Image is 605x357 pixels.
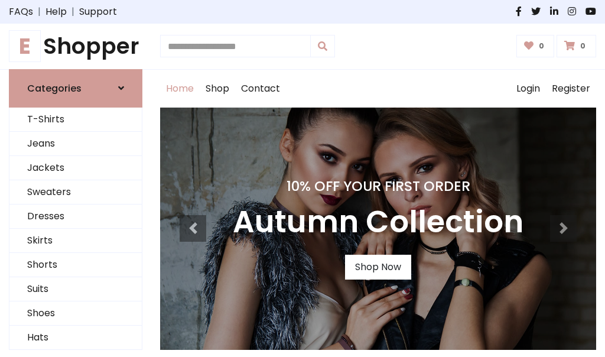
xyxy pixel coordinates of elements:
[33,5,45,19] span: |
[9,108,142,132] a: T-Shirts
[27,83,82,94] h6: Categories
[9,229,142,253] a: Skirts
[577,41,588,51] span: 0
[536,41,547,51] span: 0
[9,69,142,108] a: Categories
[9,253,142,277] a: Shorts
[9,33,142,60] h1: Shopper
[79,5,117,19] a: Support
[345,255,411,280] a: Shop Now
[510,70,546,108] a: Login
[9,301,142,326] a: Shoes
[45,5,67,19] a: Help
[9,156,142,180] a: Jackets
[546,70,596,108] a: Register
[160,70,200,108] a: Home
[9,30,41,62] span: E
[235,70,286,108] a: Contact
[67,5,79,19] span: |
[9,5,33,19] a: FAQs
[9,277,142,301] a: Suits
[9,180,142,205] a: Sweaters
[9,205,142,229] a: Dresses
[233,204,523,241] h3: Autumn Collection
[516,35,555,57] a: 0
[200,70,235,108] a: Shop
[9,326,142,350] a: Hats
[9,33,142,60] a: EShopper
[9,132,142,156] a: Jeans
[557,35,596,57] a: 0
[233,178,523,194] h4: 10% Off Your First Order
